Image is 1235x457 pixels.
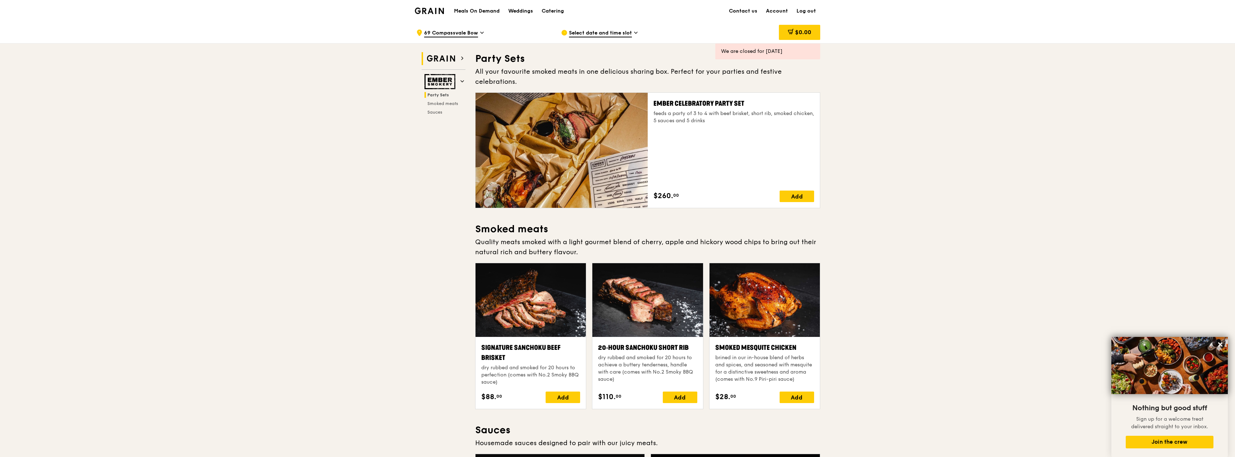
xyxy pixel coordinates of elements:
[792,0,820,22] a: Log out
[475,237,820,257] div: Quality meats smoked with a light gourmet blend of cherry, apple and hickory wood chips to bring ...
[504,0,537,22] a: Weddings
[598,343,697,353] div: 20‑hour Sanchoku Short Rib
[673,192,679,198] span: 00
[715,343,814,353] div: Smoked Mesquite Chicken
[537,0,568,22] a: Catering
[721,48,814,55] div: We are closed for [DATE]
[454,8,500,15] h1: Meals On Demand
[653,99,814,109] div: Ember Celebratory Party Set
[508,0,533,22] div: Weddings
[475,223,820,236] h3: Smoked meats
[481,343,580,363] div: Signature Sanchoku Beef Brisket
[427,110,442,115] span: Sauces
[725,0,762,22] a: Contact us
[795,29,811,36] span: $0.00
[715,392,730,402] span: $28.
[730,393,736,399] span: 00
[475,424,820,437] h3: Sauces
[762,0,792,22] a: Account
[1126,436,1213,448] button: Join the crew
[598,354,697,383] div: dry rubbed and smoked for 20 hours to achieve a buttery tenderness, handle with care (comes with ...
[780,191,814,202] div: Add
[424,52,458,65] img: Grain web logo
[653,191,673,201] span: $260.
[569,29,632,37] span: Select date and time slot
[653,110,814,124] div: feeds a party of 3 to 4 with beef brisket, short rib, smoked chicken, 5 sauces and 5 drinks
[1132,404,1207,412] span: Nothing but good stuff
[663,392,697,403] div: Add
[1215,339,1226,350] button: Close
[481,364,580,386] div: dry rubbed and smoked for 20 hours to perfection (comes with No.2 Smoky BBQ sauce)
[415,8,444,14] img: Grain
[546,392,580,403] div: Add
[715,354,814,383] div: brined in our in-house blend of herbs and spices, and seasoned with mesquite for a distinctive sw...
[427,101,458,106] span: Smoked meats
[1131,416,1208,430] span: Sign up for a welcome treat delivered straight to your inbox.
[1111,337,1228,394] img: DSC07876-Edit02-Large.jpeg
[475,52,820,65] h3: Party Sets
[598,392,616,402] span: $110.
[475,67,820,87] div: All your favourite smoked meats in one delicious sharing box. Perfect for your parties and festiv...
[424,29,478,37] span: 69 Compassvale Bow
[496,393,502,399] span: 00
[481,392,496,402] span: $88.
[424,74,458,89] img: Ember Smokery web logo
[542,0,564,22] div: Catering
[427,92,449,97] span: Party Sets
[616,393,621,399] span: 00
[475,438,820,448] div: Housemade sauces designed to pair with our juicy meats.
[780,392,814,403] div: Add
